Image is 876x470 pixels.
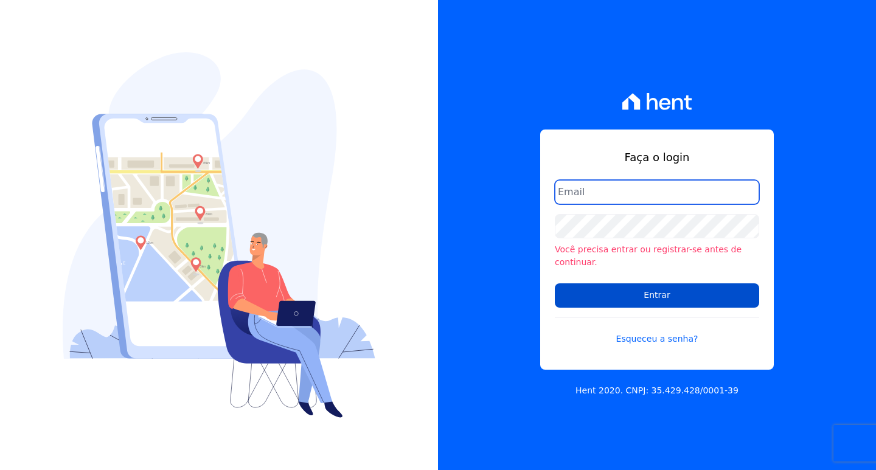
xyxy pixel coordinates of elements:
p: Hent 2020. CNPJ: 35.429.428/0001-39 [575,384,739,397]
li: Você precisa entrar ou registrar-se antes de continuar. [555,243,759,269]
input: Email [555,180,759,204]
a: Esqueceu a senha? [555,317,759,345]
input: Entrar [555,283,759,308]
img: Login [63,52,375,418]
h1: Faça o login [555,149,759,165]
